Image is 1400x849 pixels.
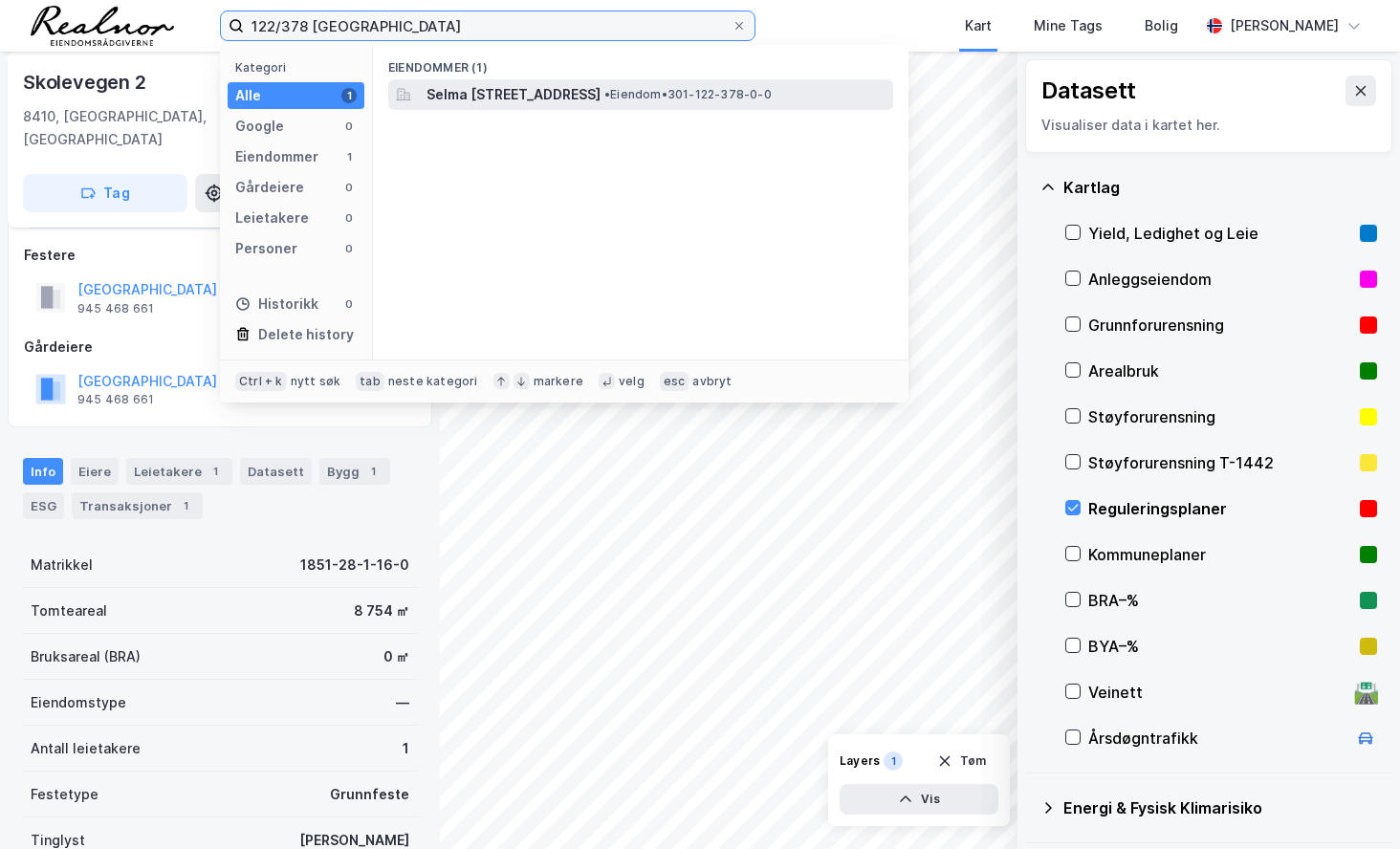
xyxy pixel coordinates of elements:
[660,372,689,391] div: esc
[1088,314,1352,337] div: Grunnforurensning
[1088,497,1352,520] div: Reguleringsplaner
[1041,114,1376,137] div: Visualiser data i kartet her.
[23,174,187,212] button: Tag
[965,14,992,37] div: Kart
[341,241,357,256] div: 0
[403,737,409,760] div: 1
[619,374,645,389] div: velg
[1304,757,1400,849] div: Kontrollprogram for chat
[354,599,409,622] div: 8 754 ㎡
[31,599,107,622] div: Tomteareal
[1041,76,1136,106] div: Datasett
[72,492,203,519] div: Transaksjoner
[23,492,64,519] div: ESG
[840,753,880,769] div: Layers
[534,374,583,389] div: markere
[24,244,416,267] div: Festere
[884,751,903,771] div: 1
[235,84,261,107] div: Alle
[341,149,357,164] div: 1
[925,746,998,776] button: Tøm
[1088,681,1346,704] div: Veinett
[31,6,174,46] img: realnor-logo.934646d98de889bb5806.png
[77,301,154,316] div: 945 468 661
[1088,268,1352,291] div: Anleggseiendom
[235,372,287,391] div: Ctrl + k
[363,462,383,481] div: 1
[1088,451,1352,474] div: Støyforurensning T-1442
[388,374,478,389] div: neste kategori
[341,88,357,103] div: 1
[1063,796,1377,819] div: Energi & Fysisk Klimarisiko
[300,554,409,577] div: 1851-28-1-16-0
[1088,543,1352,566] div: Kommuneplaner
[427,83,601,106] span: Selma [STREET_ADDRESS]
[31,691,126,714] div: Eiendomstype
[291,374,341,389] div: nytt søk
[396,691,409,714] div: —
[77,392,154,407] div: 945 468 661
[31,783,98,806] div: Festetype
[176,496,195,515] div: 1
[1088,727,1346,750] div: Årsdøgntrafikk
[1088,405,1352,428] div: Støyforurensning
[1230,14,1339,37] div: [PERSON_NAME]
[1088,359,1352,382] div: Arealbruk
[235,207,309,229] div: Leietakere
[235,145,318,168] div: Eiendommer
[604,87,772,102] span: Eiendom • 301-122-378-0-0
[126,458,232,485] div: Leietakere
[240,458,312,485] div: Datasett
[1063,176,1377,199] div: Kartlag
[692,374,732,389] div: avbryt
[23,105,315,151] div: 8410, [GEOGRAPHIC_DATA], [GEOGRAPHIC_DATA]
[1353,680,1379,705] div: 🛣️
[319,458,390,485] div: Bygg
[1088,635,1352,658] div: BYA–%
[341,119,357,134] div: 0
[1304,757,1400,849] iframe: Chat Widget
[235,176,304,199] div: Gårdeiere
[373,45,908,79] div: Eiendommer (1)
[235,60,364,75] div: Kategori
[840,784,998,815] button: Vis
[23,67,150,98] div: Skolevegen 2
[1145,14,1178,37] div: Bolig
[356,372,384,391] div: tab
[383,645,409,668] div: 0 ㎡
[31,645,141,668] div: Bruksareal (BRA)
[31,554,93,577] div: Matrikkel
[235,237,297,260] div: Personer
[235,115,284,138] div: Google
[24,336,416,359] div: Gårdeiere
[31,737,141,760] div: Antall leietakere
[604,87,610,101] span: •
[244,11,732,40] input: Søk på adresse, matrikkel, gårdeiere, leietakere eller personer
[1088,222,1352,245] div: Yield, Ledighet og Leie
[258,323,354,346] div: Delete history
[1088,589,1352,612] div: BRA–%
[1034,14,1103,37] div: Mine Tags
[235,293,318,316] div: Historikk
[341,210,357,226] div: 0
[341,296,357,312] div: 0
[341,180,357,195] div: 0
[206,462,225,481] div: 1
[23,458,63,485] div: Info
[330,783,409,806] div: Grunnfeste
[71,458,119,485] div: Eiere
